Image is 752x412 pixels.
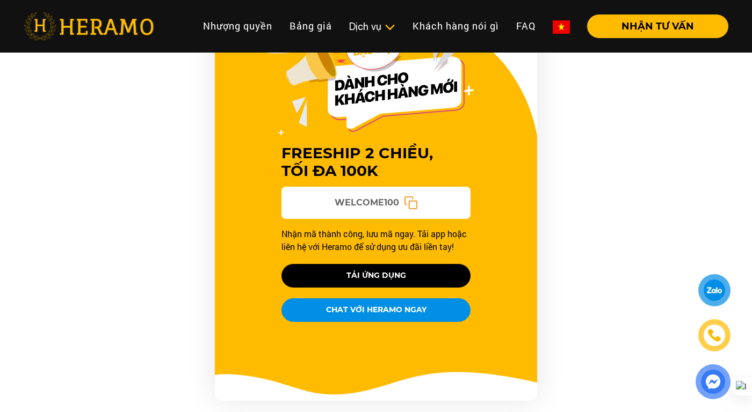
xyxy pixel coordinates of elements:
[384,22,395,33] img: subToggleIcon
[708,329,720,341] img: phone-icon
[404,14,508,38] a: Khách hàng nói gì
[508,14,544,38] a: FAQ
[349,19,395,34] div: Dịch vụ
[281,264,471,288] button: TẢI ỨNG DỤNG
[281,227,471,253] p: Nhận mã thành công, lưu mã ngay. Tải app hoặc liên hệ với Heramo để sử dụng ưu đãi liền tay!
[194,14,281,38] a: Nhượng quyền
[281,14,341,38] a: Bảng giá
[281,144,471,180] h3: FREESHIP 2 CHIỀU, TỐI ĐA 100K
[700,321,729,350] a: phone-icon
[278,19,474,136] img: Offer Header
[335,196,399,209] span: WELCOME100
[587,14,728,38] button: NHẬN TƯ VẤN
[24,12,154,40] img: heramo-logo.png
[281,298,471,322] button: CHAT VỚI HERAMO NGAY
[579,21,728,31] a: NHẬN TƯ VẤN
[553,20,570,34] img: vn-flag.png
